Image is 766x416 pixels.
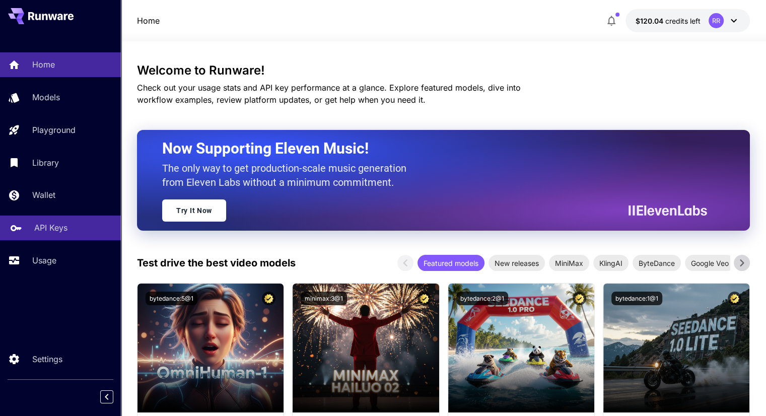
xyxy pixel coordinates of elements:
[137,63,750,78] h3: Welcome to Runware!
[137,83,521,105] span: Check out your usage stats and API key performance at a glance. Explore featured models, dive int...
[417,292,431,305] button: Certified Model – Vetted for best performance and includes a commercial license.
[137,15,160,27] a: Home
[685,258,735,268] span: Google Veo
[489,258,545,268] span: New releases
[162,199,226,222] a: Try It Now
[709,13,724,28] div: RR
[611,292,662,305] button: bytedance:1@1
[293,284,439,412] img: alt
[137,284,284,412] img: alt
[685,255,735,271] div: Google Veo
[633,255,681,271] div: ByteDance
[32,58,55,71] p: Home
[603,284,749,412] img: alt
[633,258,681,268] span: ByteDance
[34,222,67,234] p: API Keys
[137,255,296,270] p: Test drive the best video models
[728,292,741,305] button: Certified Model – Vetted for best performance and includes a commercial license.
[100,390,113,403] button: Collapse sidebar
[573,292,586,305] button: Certified Model – Vetted for best performance and includes a commercial license.
[593,255,629,271] div: KlingAI
[146,292,197,305] button: bytedance:5@1
[162,139,700,158] h2: Now Supporting Eleven Music!
[549,255,589,271] div: MiniMax
[162,161,414,189] p: The only way to get production-scale music generation from Eleven Labs without a minimum commitment.
[636,17,665,25] span: $120.04
[32,254,56,266] p: Usage
[417,255,484,271] div: Featured models
[301,292,347,305] button: minimax:3@1
[489,255,545,271] div: New releases
[262,292,275,305] button: Certified Model – Vetted for best performance and includes a commercial license.
[32,189,55,201] p: Wallet
[456,292,508,305] button: bytedance:2@1
[417,258,484,268] span: Featured models
[625,9,750,32] button: $120.0356RR
[636,16,701,26] div: $120.0356
[108,388,121,406] div: Collapse sidebar
[32,124,76,136] p: Playground
[32,91,60,103] p: Models
[32,353,62,365] p: Settings
[549,258,589,268] span: MiniMax
[593,258,629,268] span: KlingAI
[137,15,160,27] nav: breadcrumb
[32,157,59,169] p: Library
[665,17,701,25] span: credits left
[448,284,594,412] img: alt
